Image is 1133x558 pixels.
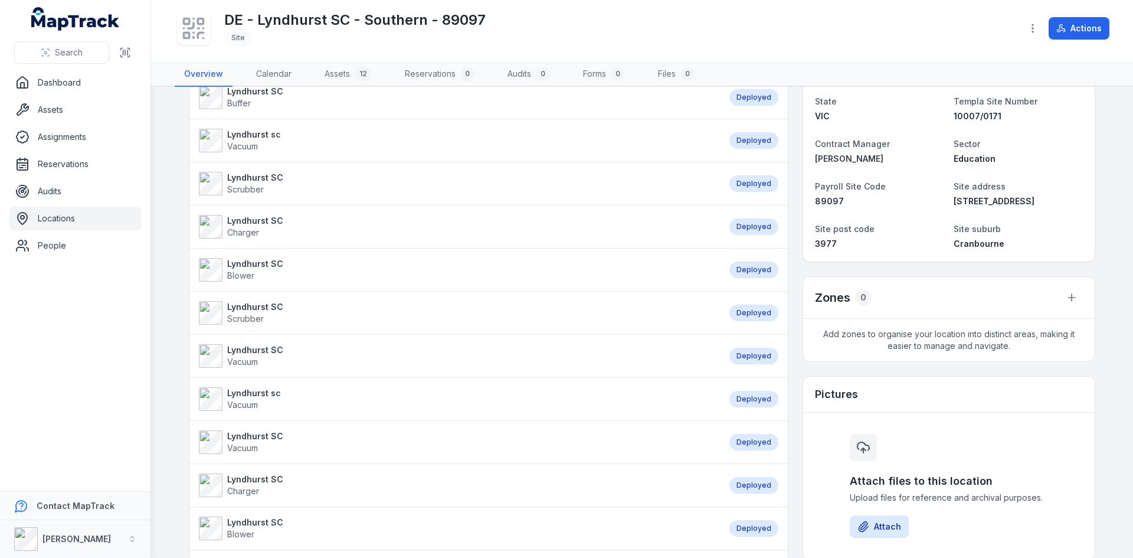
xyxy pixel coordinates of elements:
[850,515,909,538] button: Attach
[199,387,718,411] a: Lyndhurst scVacuum
[199,474,718,497] a: Lyndhurst SCCharger
[199,258,718,282] a: Lyndhurst SCBlower
[227,314,264,324] span: Scrubber
[227,443,258,453] span: Vacuum
[729,391,778,407] div: Deployed
[850,473,1048,490] h3: Attach files to this location
[9,207,141,230] a: Locations
[815,96,837,106] span: State
[227,387,281,399] strong: Lyndhurst sc
[227,344,283,356] strong: Lyndhurst SC
[199,301,718,325] a: Lyndhurst SCScrubber
[954,224,1001,234] span: Site suburb
[815,224,875,234] span: Site post code
[729,262,778,278] div: Deployed
[611,67,625,81] div: 0
[9,152,141,176] a: Reservations
[815,181,886,191] span: Payroll Site Code
[954,96,1037,106] span: Templa Site Number
[395,62,484,87] a: Reservations0
[224,30,252,46] div: Site
[227,227,259,237] span: Charger
[227,529,254,539] span: Blower
[729,89,778,106] div: Deployed
[227,86,283,97] strong: Lyndhurst SC
[954,196,1034,206] span: [STREET_ADDRESS]
[199,215,718,239] a: Lyndhurst SCCharger
[9,180,141,203] a: Audits
[227,430,283,442] strong: Lyndhurst SC
[460,67,474,81] div: 0
[199,86,718,109] a: Lyndhurst SCBuffer
[227,129,281,141] strong: Lyndhurst sc
[199,172,718,195] a: Lyndhurst SCScrubber
[227,141,258,151] span: Vacuum
[315,62,381,87] a: Assets12
[729,520,778,537] div: Deployed
[199,129,718,152] a: Lyndhurst scVacuum
[227,400,258,410] span: Vacuum
[247,62,301,87] a: Calendar
[1049,17,1109,40] button: Actions
[815,239,837,249] span: 3977
[729,348,778,364] div: Deployed
[954,154,996,164] span: Education
[37,501,114,511] strong: Contact MapTrack
[227,98,251,108] span: Buffer
[850,492,1048,504] span: Upload files for reference and archival purposes.
[815,111,830,121] span: VIC
[815,196,844,206] span: 89097
[227,357,258,367] span: Vacuum
[954,111,1001,121] span: 10007/0171
[498,62,559,87] a: Audits0
[855,289,872,306] div: 0
[729,175,778,192] div: Deployed
[954,239,1004,249] span: Cranbourne
[815,289,850,306] h2: Zones
[729,132,778,149] div: Deployed
[199,517,718,540] a: Lyndhurst SCBlower
[227,184,264,194] span: Scrubber
[175,62,233,87] a: Overview
[31,7,120,31] a: MapTrack
[224,11,486,30] h1: DE - Lyndhurst SC - Southern - 89097
[729,305,778,321] div: Deployed
[227,172,283,184] strong: Lyndhurst SC
[815,153,944,165] a: [PERSON_NAME]
[729,477,778,494] div: Deployed
[954,139,980,149] span: Sector
[227,474,283,485] strong: Lyndhurst SC
[227,258,283,270] strong: Lyndhurst SC
[649,62,704,87] a: Files0
[729,434,778,451] div: Deployed
[9,234,141,257] a: People
[9,98,141,122] a: Assets
[199,344,718,368] a: Lyndhurst SCVacuum
[14,41,109,64] button: Search
[815,139,890,149] span: Contract Manager
[355,67,372,81] div: 12
[9,71,141,94] a: Dashboard
[227,301,283,313] strong: Lyndhurst SC
[9,125,141,149] a: Assignments
[227,215,283,227] strong: Lyndhurst SC
[227,486,259,496] span: Charger
[680,67,695,81] div: 0
[42,534,111,544] strong: [PERSON_NAME]
[227,270,254,280] span: Blower
[729,218,778,235] div: Deployed
[815,386,858,403] h3: Pictures
[199,430,718,454] a: Lyndhurst SCVacuum
[803,319,1095,361] span: Add zones to organise your location into distinct areas, making it easier to manage and navigate.
[227,517,283,528] strong: Lyndhurst SC
[55,47,83,58] span: Search
[574,62,634,87] a: Forms0
[536,67,550,81] div: 0
[954,181,1006,191] span: Site address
